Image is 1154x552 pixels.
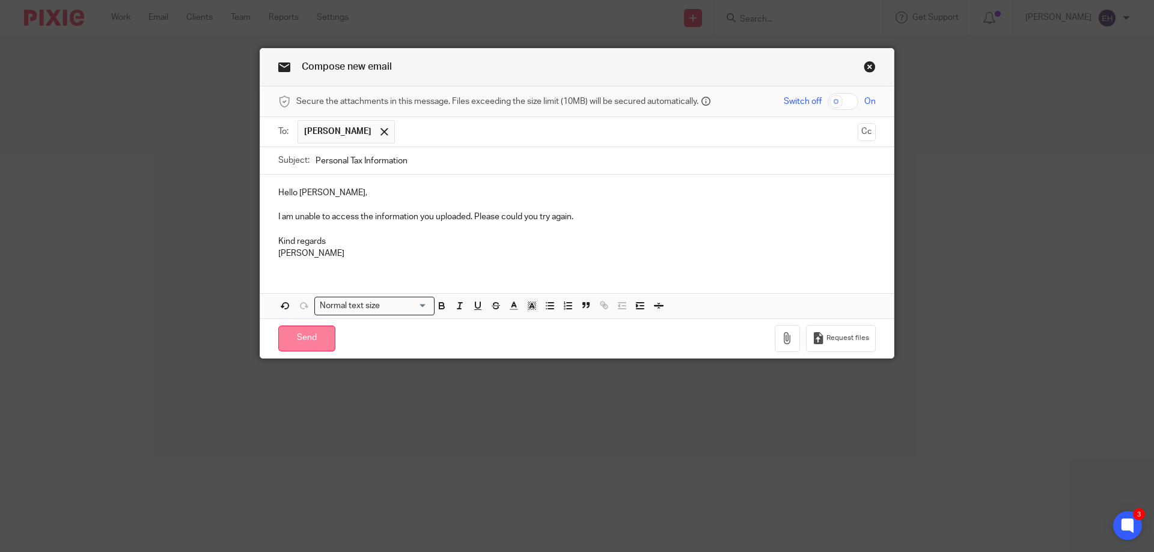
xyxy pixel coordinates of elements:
button: Request files [806,325,876,352]
p: Hello [PERSON_NAME], [278,187,876,199]
span: [PERSON_NAME] [304,126,371,138]
span: On [864,96,876,108]
span: Compose new email [302,62,392,71]
label: Subject: [278,154,310,166]
div: Search for option [314,297,435,315]
span: Request files [826,333,869,343]
span: Secure the attachments in this message. Files exceeding the size limit (10MB) will be secured aut... [296,96,698,108]
span: Switch off [784,96,822,108]
div: 3 [1133,508,1145,520]
p: I am unable to access the information you uploaded. Please could you try again. [278,211,876,223]
p: [PERSON_NAME] [278,247,876,259]
p: Kind regards [278,235,876,247]
label: To: [278,126,292,138]
input: Search for option [384,300,427,312]
span: Normal text size [317,300,383,312]
button: Cc [858,123,876,141]
a: Close this dialog window [864,61,876,77]
input: Send [278,326,335,351]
